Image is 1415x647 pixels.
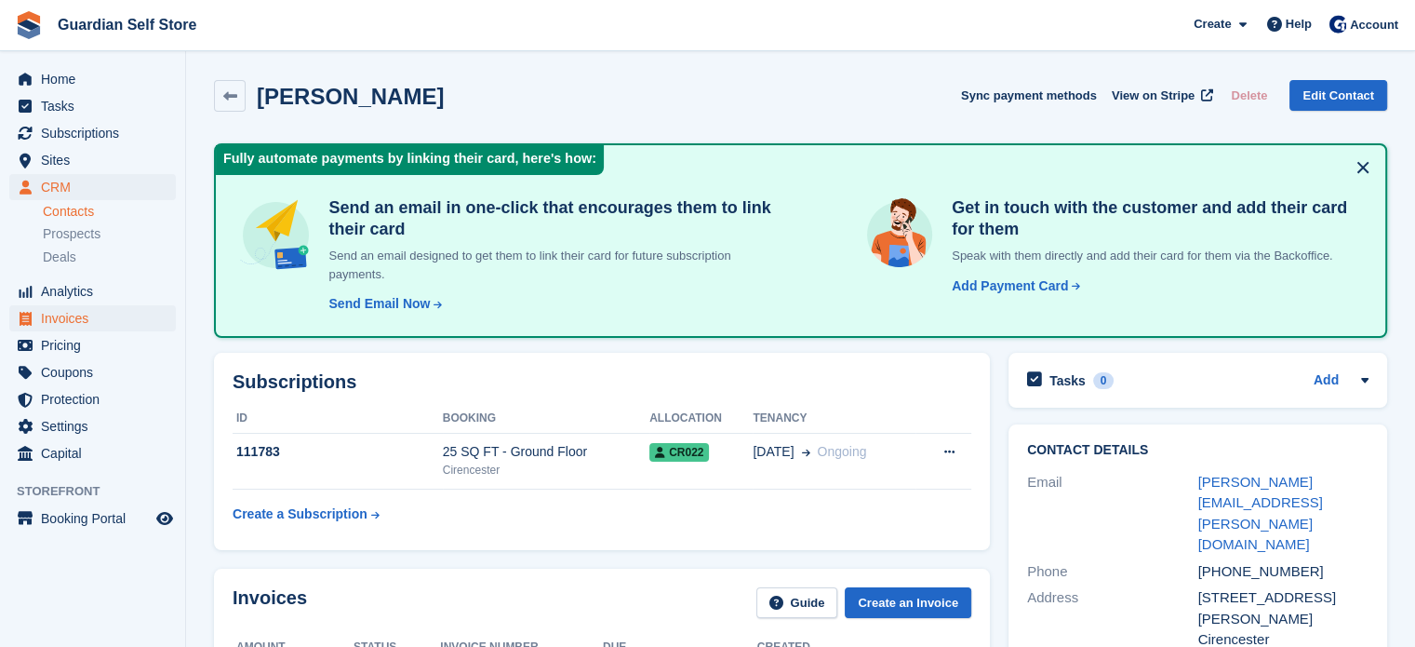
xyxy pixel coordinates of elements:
a: Deals [43,248,176,267]
div: Send Email Now [328,294,430,314]
div: [STREET_ADDRESS][PERSON_NAME] [1198,587,1369,629]
div: [PHONE_NUMBER] [1198,561,1369,583]
span: Deals [43,249,76,266]
th: Booking [443,404,649,434]
button: Delete [1223,80,1275,111]
h2: [PERSON_NAME] [257,84,444,109]
a: menu [9,147,176,173]
span: Create [1194,15,1231,34]
a: menu [9,440,176,466]
img: Tom Scott [1328,15,1347,34]
span: Home [41,66,153,92]
th: Allocation [649,404,753,434]
h4: Get in touch with the customer and add their card for them [944,197,1363,239]
span: Settings [41,413,153,439]
p: Speak with them directly and add their card for them via the Backoffice. [944,247,1363,265]
a: menu [9,505,176,532]
span: Analytics [41,278,153,304]
a: [PERSON_NAME][EMAIL_ADDRESS][PERSON_NAME][DOMAIN_NAME] [1198,474,1323,553]
button: Sync payment methods [961,80,1097,111]
a: View on Stripe [1104,80,1217,111]
a: Preview store [154,507,176,530]
span: Invoices [41,305,153,331]
a: menu [9,413,176,439]
a: menu [9,278,176,304]
th: Tenancy [753,404,915,434]
a: Add Payment Card [944,276,1082,296]
a: Create an Invoice [845,587,971,618]
a: Guardian Self Store [50,9,204,40]
div: Fully automate payments by linking their card, here's how: [216,145,604,175]
img: get-in-touch-e3e95b6451f4e49772a6039d3abdde126589d6f45a760754adfa51be33bf0f70.svg [862,197,937,272]
a: menu [9,332,176,358]
div: Cirencester [443,462,649,479]
span: View on Stripe [1112,87,1195,105]
a: menu [9,305,176,331]
a: menu [9,120,176,146]
span: Prospects [43,225,100,243]
div: 0 [1093,372,1115,389]
p: Send an email designed to get them to link their card for future subscription payments. [321,247,787,283]
span: Subscriptions [41,120,153,146]
h2: Invoices [233,587,307,618]
th: ID [233,404,443,434]
span: CRM [41,174,153,200]
a: menu [9,93,176,119]
span: Storefront [17,482,185,501]
span: Booking Portal [41,505,153,532]
span: Coupons [41,359,153,385]
img: stora-icon-8386f47178a22dfd0bd8f6a31ec36ba5ce8667c1dd55bd0f319d3a0aa187defe.svg [15,11,43,39]
h2: Contact Details [1027,443,1368,458]
a: menu [9,359,176,385]
a: Create a Subscription [233,497,380,532]
h4: Send an email in one-click that encourages them to link their card [321,197,787,239]
span: Tasks [41,93,153,119]
div: 111783 [233,442,443,462]
div: Add Payment Card [952,276,1068,296]
div: Phone [1027,561,1198,583]
h2: Subscriptions [233,371,971,393]
span: Sites [41,147,153,173]
a: menu [9,66,176,92]
span: Capital [41,440,153,466]
span: Help [1286,15,1312,34]
div: Create a Subscription [233,505,367,524]
span: [DATE] [753,442,794,462]
a: menu [9,174,176,200]
img: send-email-b5881ef4c8f827a638e46e229e590028c7e36e3a6c99d2365469aff88783de13.svg [238,197,314,273]
span: Pricing [41,332,153,358]
h2: Tasks [1049,372,1086,389]
a: menu [9,386,176,412]
span: Account [1350,16,1398,34]
a: Contacts [43,203,176,221]
a: Add [1314,371,1339,392]
span: Ongoing [817,444,866,459]
a: Edit Contact [1289,80,1387,111]
a: Prospects [43,224,176,244]
div: Email [1027,472,1198,556]
span: Protection [41,386,153,412]
div: 25 SQ FT - Ground Floor [443,442,649,462]
a: Guide [756,587,838,618]
span: CR022 [649,443,709,462]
